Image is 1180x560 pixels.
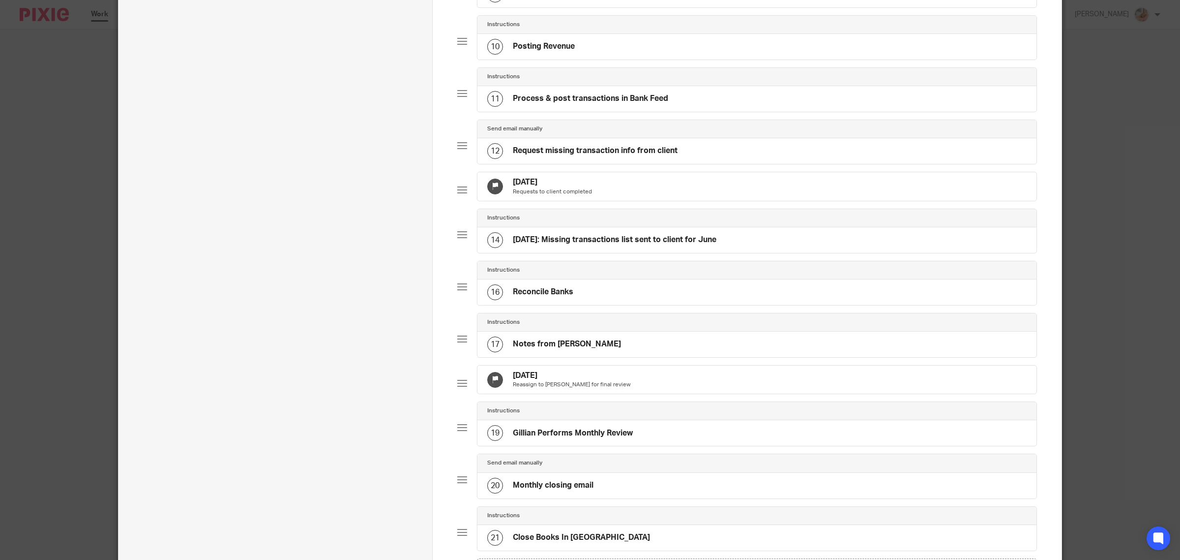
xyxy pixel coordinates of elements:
h4: [DATE] [513,177,592,187]
h4: Posting Revenue [513,41,575,52]
h4: Monthly closing email [513,480,593,491]
h4: Instructions [487,407,520,415]
h4: Reconcile Banks [513,287,573,297]
p: Reassign to [PERSON_NAME] for final review [513,381,631,389]
div: 20 [487,478,503,494]
h4: Request missing transaction info from client [513,146,678,156]
h4: Send email manually [487,459,542,467]
h4: Close Books In [GEOGRAPHIC_DATA] [513,532,650,543]
div: 12 [487,143,503,159]
div: 19 [487,425,503,441]
h4: Instructions [487,512,520,520]
div: 21 [487,530,503,546]
h4: Notes from [PERSON_NAME] [513,339,621,349]
div: 17 [487,337,503,352]
div: 11 [487,91,503,107]
h4: Instructions [487,21,520,29]
h4: Gillian Performs Monthly Review [513,428,633,438]
h4: Instructions [487,73,520,81]
div: 10 [487,39,503,55]
h4: Instructions [487,318,520,326]
h4: Instructions [487,214,520,222]
h4: [DATE] [513,371,631,381]
h4: Instructions [487,266,520,274]
h4: Send email manually [487,125,542,133]
h4: Process & post transactions in Bank Feed [513,93,668,104]
div: 14 [487,232,503,248]
p: Requests to client completed [513,188,592,196]
div: 16 [487,284,503,300]
h4: [DATE]: Missing transactions list sent to client for June [513,235,716,245]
